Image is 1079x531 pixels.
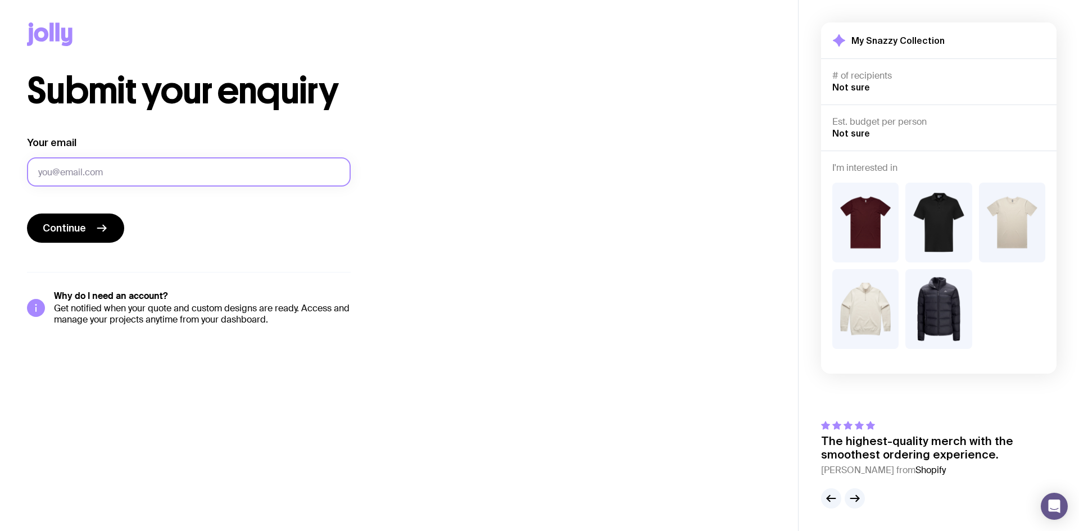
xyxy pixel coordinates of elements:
label: Your email [27,136,76,149]
h4: Est. budget per person [832,116,1045,128]
h4: I'm interested in [832,162,1045,174]
p: The highest-quality merch with the smoothest ordering experience. [821,434,1057,461]
span: Not sure [832,128,870,138]
h5: Why do I need an account? [54,291,351,302]
cite: [PERSON_NAME] from [821,464,1057,477]
div: Open Intercom Messenger [1041,493,1068,520]
span: Shopify [915,464,946,476]
h1: Submit your enquiry [27,73,405,109]
input: you@email.com [27,157,351,187]
h4: # of recipients [832,70,1045,81]
span: Not sure [832,82,870,92]
button: Continue [27,214,124,243]
p: Get notified when your quote and custom designs are ready. Access and manage your projects anytim... [54,303,351,325]
span: Continue [43,221,86,235]
h2: My Snazzy Collection [851,35,945,46]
